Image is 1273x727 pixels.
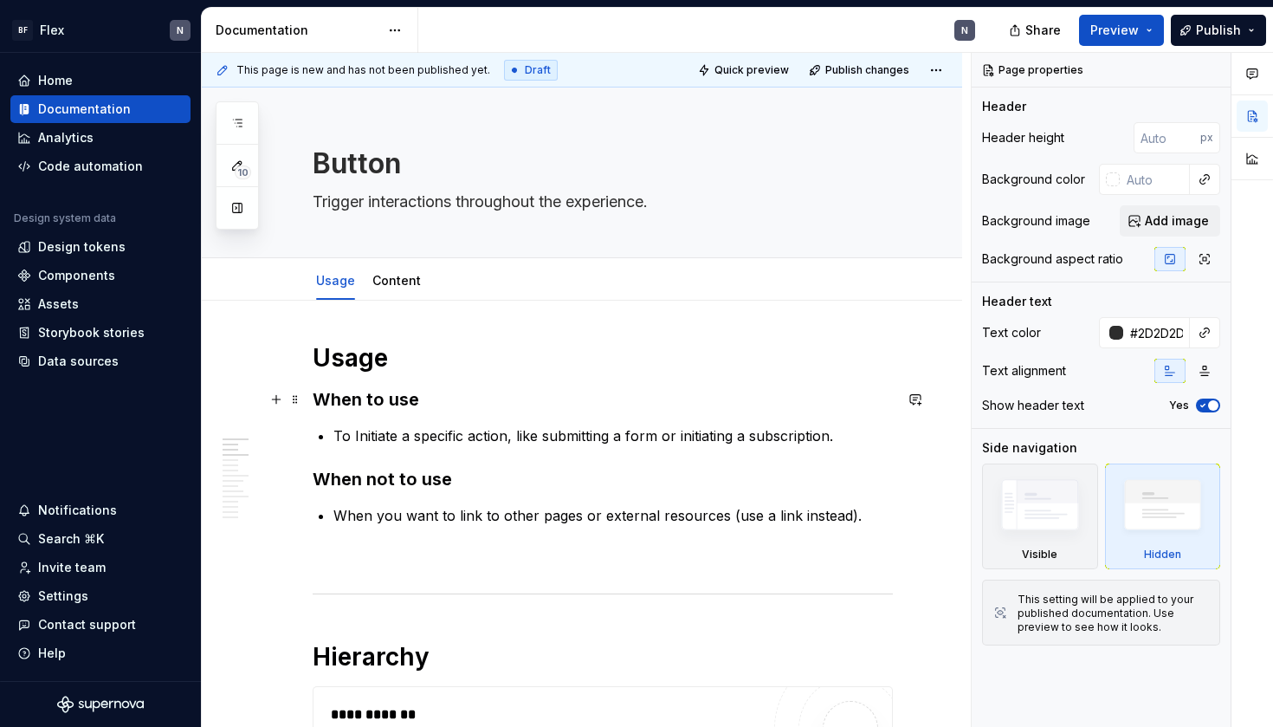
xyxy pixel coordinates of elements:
div: Analytics [38,129,94,146]
span: Publish [1196,22,1241,39]
div: Header text [982,293,1052,310]
input: Auto [1134,122,1200,153]
div: Visible [982,464,1098,569]
h3: When to use [313,387,893,412]
span: Preview [1090,22,1139,39]
span: This page is new and has not been published yet. [236,63,490,77]
a: Data sources [10,347,191,375]
h3: When not to use [313,467,893,491]
div: Data sources [38,353,119,370]
div: Documentation [216,22,379,39]
div: Components [38,267,115,284]
span: Add image [1145,212,1209,230]
button: Publish changes [804,58,917,82]
a: Invite team [10,554,191,581]
div: Design system data [14,211,116,225]
div: Home [38,72,73,89]
div: Usage [309,262,362,298]
button: Help [10,639,191,667]
div: Help [38,645,66,662]
div: Text color [982,324,1041,341]
div: Background aspect ratio [982,250,1123,268]
p: When you want to link to other pages or external resources (use a link instead). [333,505,893,526]
a: Documentation [10,95,191,123]
button: Contact support [10,611,191,639]
span: Share [1025,22,1061,39]
div: Show header text [982,397,1084,414]
h1: Usage [313,342,893,373]
div: N [961,23,968,37]
div: Hidden [1105,464,1221,569]
a: Usage [316,273,355,288]
a: Content [372,273,421,288]
div: N [177,23,184,37]
div: Header height [982,129,1064,146]
div: Background image [982,212,1090,230]
a: Home [10,67,191,94]
span: Draft [525,63,551,77]
div: Text alignment [982,362,1066,380]
div: Side navigation [982,439,1077,457]
div: Content [365,262,428,298]
div: Settings [38,587,88,605]
div: Documentation [38,101,131,118]
a: Assets [10,290,191,318]
p: To Initiate a specific action, like submitting a form or initiating a subscription. [333,425,893,446]
a: Code automation [10,153,191,180]
button: BFFlexN [3,11,197,49]
button: Quick preview [693,58,797,82]
div: Flex [40,22,64,39]
div: Code automation [38,158,143,175]
div: Storybook stories [38,324,145,341]
svg: Supernova Logo [57,696,144,713]
div: Background color [982,171,1085,188]
div: Design tokens [38,238,126,256]
div: Assets [38,295,79,313]
h1: Hierarchy [313,641,893,672]
div: Invite team [38,559,106,576]
input: Auto [1123,317,1190,348]
div: Hidden [1144,548,1181,561]
div: Search ⌘K [38,530,104,548]
p: px [1200,131,1213,145]
a: Storybook stories [10,319,191,347]
a: Components [10,262,191,289]
span: 10 [235,166,251,179]
textarea: Button [309,143,889,185]
button: Publish [1171,15,1266,46]
div: BF [12,20,33,41]
span: Quick preview [714,63,789,77]
button: Share [1000,15,1072,46]
a: Analytics [10,124,191,152]
button: Search ⌘K [10,525,191,553]
div: Contact support [38,616,136,633]
input: Auto [1120,164,1190,195]
a: Design tokens [10,233,191,261]
button: Add image [1120,205,1220,237]
span: Publish changes [825,63,909,77]
div: This setting will be applied to your published documentation. Use preview to see how it looks. [1018,593,1209,634]
div: Header [982,98,1026,115]
a: Settings [10,582,191,610]
div: Visible [1022,548,1057,561]
textarea: Trigger interactions throughout the experience. [309,188,889,216]
label: Yes [1169,399,1189,412]
div: Notifications [38,502,117,519]
button: Preview [1079,15,1164,46]
button: Notifications [10,497,191,524]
